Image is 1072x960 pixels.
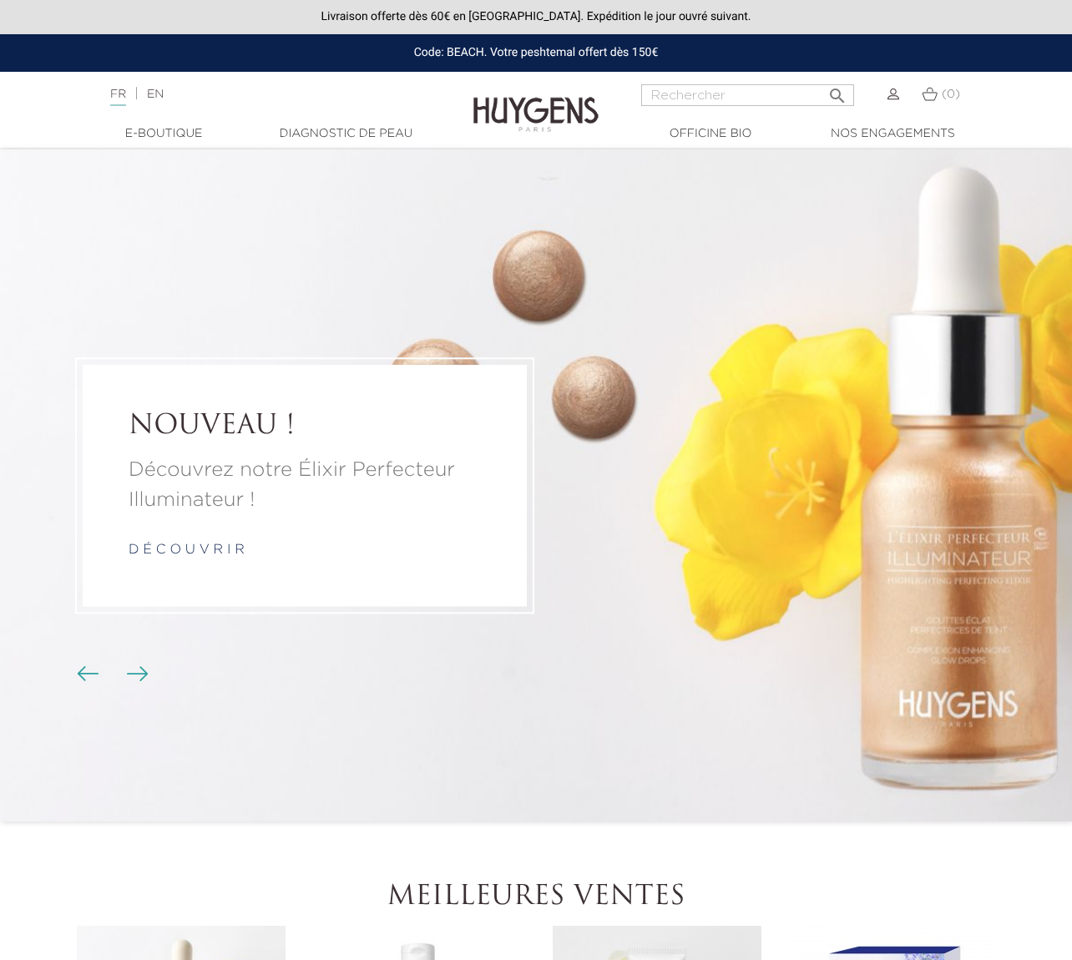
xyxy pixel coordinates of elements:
h2: Meilleures ventes [73,882,999,913]
input: Rechercher [641,84,854,106]
a: d é c o u v r i r [129,543,245,557]
a: Découvrez notre Élixir Perfecteur Illuminateur ! [129,455,481,515]
a: Diagnostic de peau [262,125,429,143]
div: | [102,84,434,104]
a: FR [110,88,126,106]
button:  [822,79,852,102]
img: Huygens [473,70,599,134]
div: Boutons du carrousel [83,662,138,687]
a: NOUVEAU ! [129,411,481,442]
i:  [827,81,847,101]
a: Officine Bio [627,125,794,143]
a: EN [147,88,164,100]
span: (0) [942,88,960,100]
a: Nos engagements [809,125,976,143]
a: E-Boutique [80,125,247,143]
